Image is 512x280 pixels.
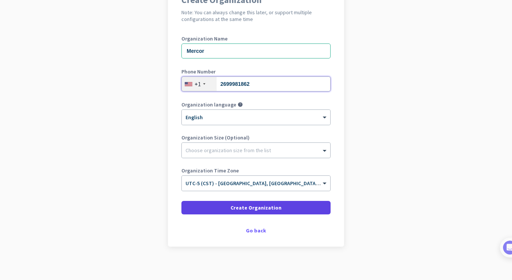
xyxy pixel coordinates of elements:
[181,201,331,214] button: Create Organization
[181,228,331,233] div: Go back
[231,204,281,211] span: Create Organization
[195,80,201,88] div: +1
[181,9,331,22] h2: Note: You can always change this later, or support multiple configurations at the same time
[181,36,331,41] label: Organization Name
[181,102,236,107] label: Organization language
[181,76,331,91] input: 201-555-0123
[181,43,331,58] input: What is the name of your organization?
[181,135,331,140] label: Organization Size (Optional)
[181,168,331,173] label: Organization Time Zone
[238,102,243,107] i: help
[181,69,331,74] label: Phone Number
